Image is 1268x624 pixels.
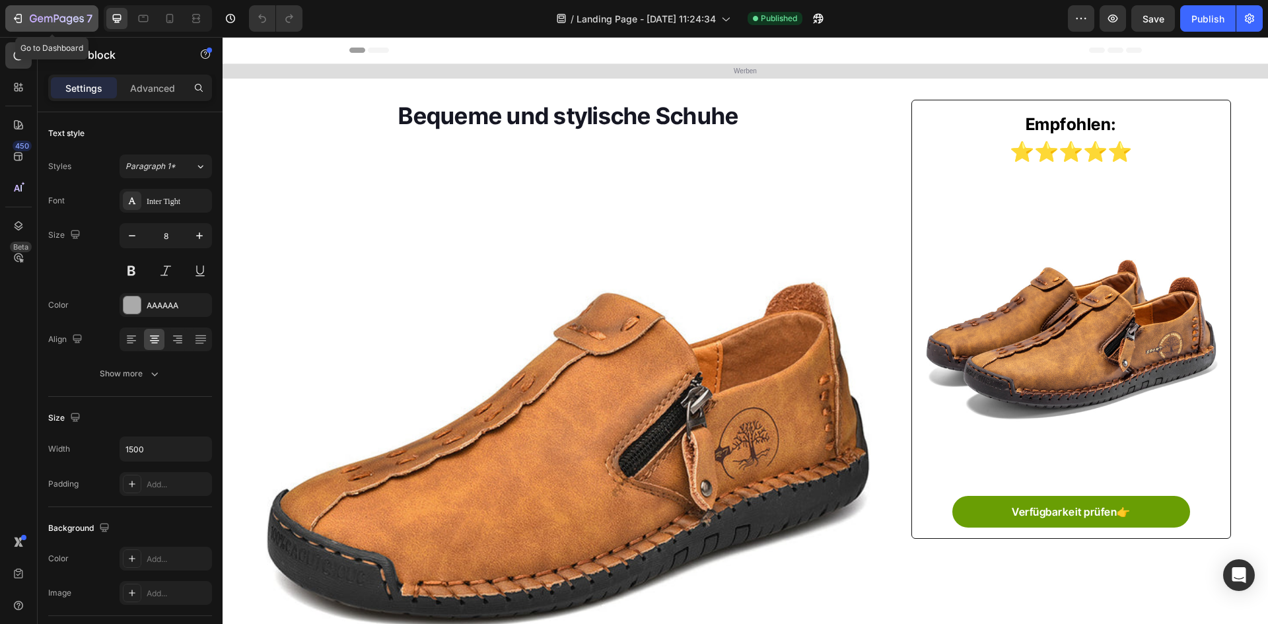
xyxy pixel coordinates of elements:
[48,331,85,349] div: Align
[789,467,908,483] p: Verfügbarkeit prüfen👉
[10,242,32,252] div: Beta
[249,5,302,32] div: Undo/Redo
[761,13,797,24] span: Published
[48,127,85,139] div: Text style
[48,226,83,244] div: Size
[13,141,32,151] div: 450
[87,11,92,26] p: 7
[100,367,161,380] div: Show more
[1143,13,1164,24] span: Save
[147,553,209,565] div: Add...
[48,478,79,490] div: Padding
[65,81,102,95] p: Settings
[130,81,175,95] p: Advanced
[577,12,716,26] span: Landing Page - [DATE] 11:24:34
[1180,5,1236,32] button: Publish
[571,12,574,26] span: /
[1191,12,1224,26] div: Publish
[64,47,176,63] p: Text block
[48,195,65,207] div: Font
[120,437,211,461] input: Auto
[700,135,997,432] img: O1CN01s1bhS62KrtPGjwY6t-_2215432079611-0-cib.jpg
[147,479,209,491] div: Add...
[125,160,176,172] span: Paragraph 1*
[803,77,894,97] strong: Empfohlen:
[147,300,209,312] div: AAAAAA
[1131,5,1175,32] button: Save
[48,362,212,386] button: Show more
[147,195,209,207] div: Inter Tight
[48,160,71,172] div: Styles
[48,553,69,565] div: Color
[120,155,212,178] button: Paragraph 1*
[48,299,69,311] div: Color
[48,443,70,455] div: Width
[48,587,71,599] div: Image
[1223,559,1255,591] div: Open Intercom Messenger
[5,5,98,32] button: 7
[223,37,1268,624] iframe: Design area
[787,104,909,125] strong: ⭐⭐⭐⭐⭐
[147,588,209,600] div: Add...
[730,459,967,491] a: Verfügbarkeit prüfen👉
[48,409,83,427] div: Size
[48,520,112,537] div: Background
